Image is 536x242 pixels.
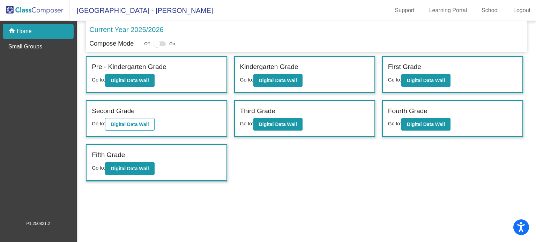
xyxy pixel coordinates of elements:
button: Digital Data Wall [105,162,154,175]
a: School [476,5,504,16]
label: Pre - Kindergarten Grade [92,62,166,72]
label: Fifth Grade [92,150,125,160]
a: Logout [508,5,536,16]
span: Go to: [92,165,105,171]
label: Kindergarten Grade [240,62,298,72]
button: Digital Data Wall [401,74,451,87]
b: Digital Data Wall [111,78,149,83]
button: Digital Data Wall [105,118,154,131]
span: Go to: [92,121,105,126]
button: Digital Data Wall [253,118,303,131]
span: On [169,41,175,47]
a: Support [389,5,420,16]
span: [GEOGRAPHIC_DATA] - [PERSON_NAME] [70,5,213,16]
b: Digital Data Wall [407,122,445,127]
a: Learning Portal [424,5,473,16]
b: Digital Data Wall [259,78,297,83]
p: Compose Mode [89,39,134,48]
label: Fourth Grade [388,106,427,116]
span: Go to: [240,77,253,83]
span: Go to: [240,121,253,126]
b: Digital Data Wall [111,166,149,171]
span: Go to: [92,77,105,83]
label: Third Grade [240,106,275,116]
mat-icon: home [8,27,17,36]
span: Off [144,41,150,47]
p: Home [17,27,32,36]
span: Go to: [388,121,401,126]
p: Current Year 2025/2026 [89,24,163,35]
label: Second Grade [92,106,135,116]
button: Digital Data Wall [105,74,154,87]
label: First Grade [388,62,421,72]
b: Digital Data Wall [407,78,445,83]
span: Go to: [388,77,401,83]
button: Digital Data Wall [401,118,451,131]
p: Small Groups [8,42,42,51]
b: Digital Data Wall [259,122,297,127]
button: Digital Data Wall [253,74,303,87]
b: Digital Data Wall [111,122,149,127]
